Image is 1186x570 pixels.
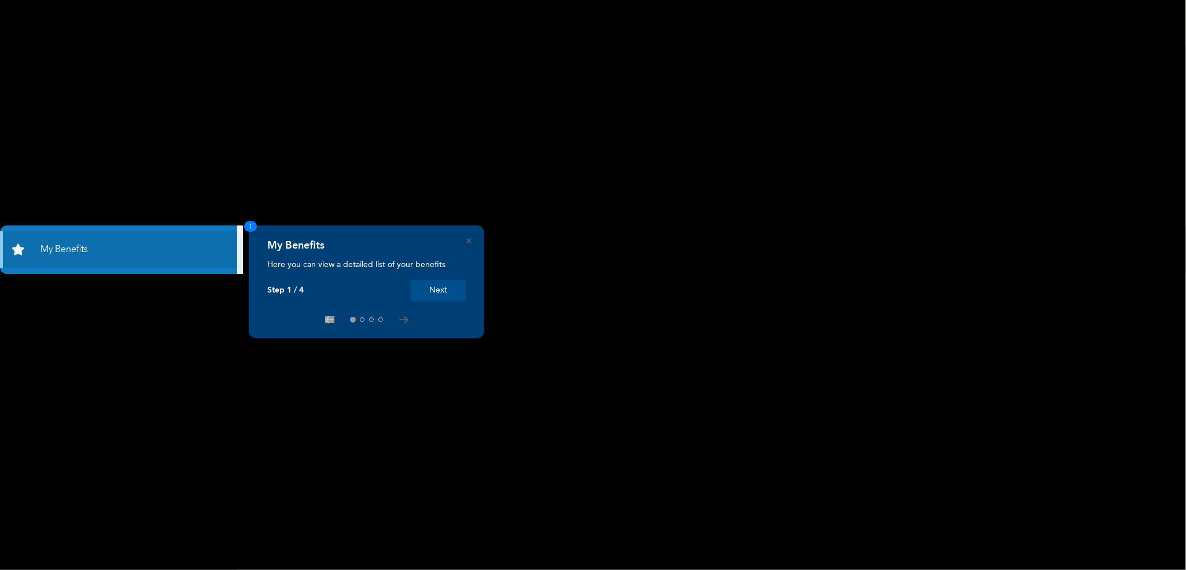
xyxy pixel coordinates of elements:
button: Next [411,280,466,301]
button: Close [466,238,472,243]
h4: My Benefits [267,239,325,252]
p: Step 1 / 4 [267,286,304,295]
span: 1 [244,221,257,232]
p: Here you can view a detailed list of your benefits [267,259,466,271]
